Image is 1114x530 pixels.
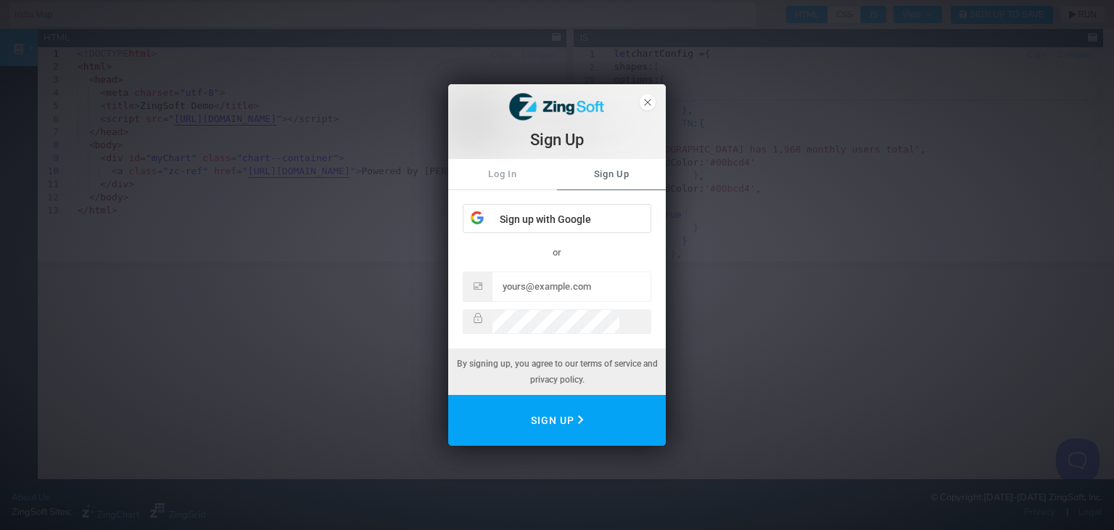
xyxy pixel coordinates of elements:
span: close [640,94,656,110]
div: Sign up with Google [463,205,651,234]
span: or [553,247,561,258]
a: Log In [448,159,557,189]
input: Email [492,272,651,301]
span: Sign Up [531,405,584,436]
div: Sign Up [456,129,658,151]
span: By signing up, you agree to our terms of service and privacy policy. [457,359,658,385]
button: Sign Up [448,395,666,446]
span: Sign Up [557,159,666,189]
input: Password [492,310,619,333]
